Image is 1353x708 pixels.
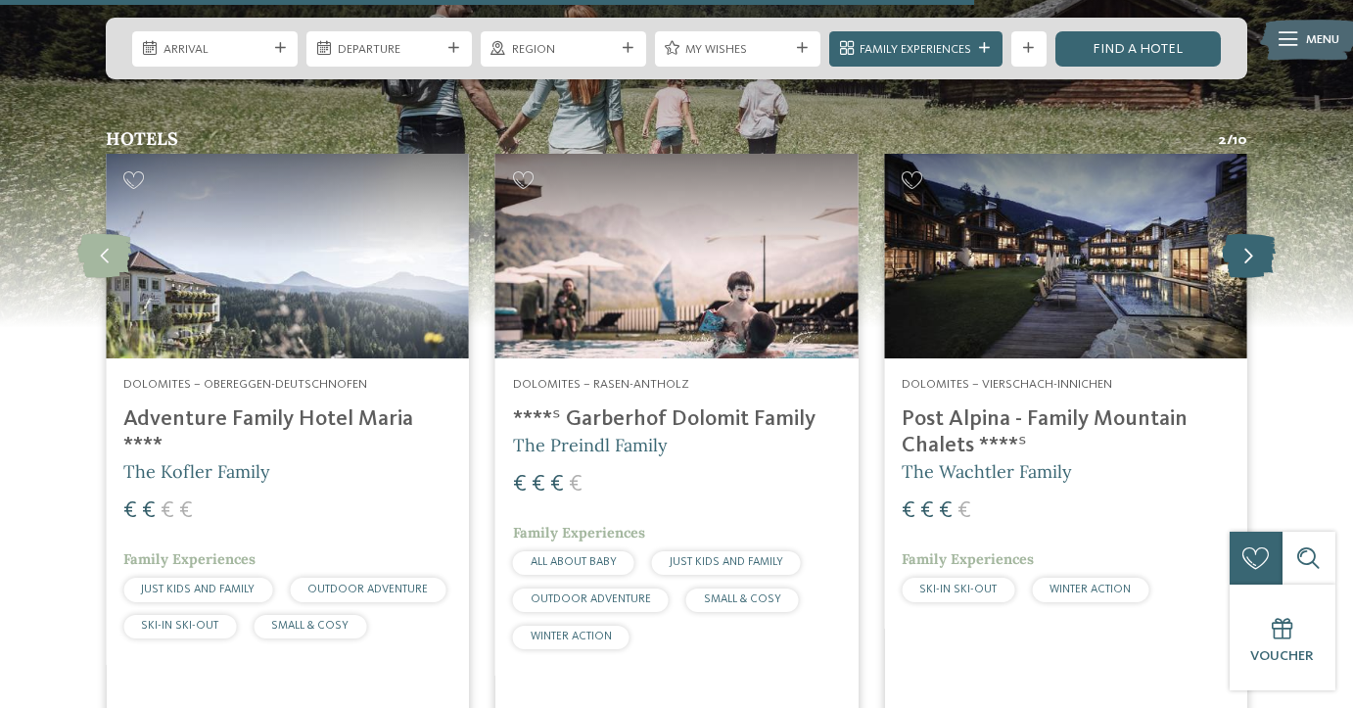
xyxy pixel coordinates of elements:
span: WINTER ACTION [531,631,612,642]
span: OUTDOOR ADVENTURE [307,584,428,595]
img: Post Alpina - Family Mountain Chalets ****ˢ [884,154,1247,357]
span: Family Experiences [902,550,1034,568]
span: / [1227,130,1233,150]
span: Dolomites – Obereggen-Deutschnofen [123,378,367,391]
span: The Kofler Family [123,460,270,483]
span: Dolomites – Rasen-Antholz [513,378,689,391]
span: € [957,499,971,523]
span: Dolomites – Vierschach-Innichen [902,378,1112,391]
img: Family hotels in the Dolomites: Holidays in the realm of the Pale Mountains [495,154,859,357]
a: Find a hotel [1055,31,1221,67]
span: € [902,499,915,523]
span: ALL ABOUT BABY [531,556,617,568]
span: € [179,499,193,523]
span: € [513,473,527,496]
span: Family Experiences [123,550,256,568]
img: Adventure Family Hotel Maria **** [106,154,469,357]
span: JUST KIDS AND FAMILY [141,584,255,595]
span: SMALL & COSY [704,593,781,605]
span: SKI-IN SKI-OUT [141,620,218,632]
h4: ****ˢ Garberhof Dolomit Family [513,406,841,433]
span: € [123,499,137,523]
h4: Adventure Family Hotel Maria **** [123,406,451,459]
span: Departure [338,41,442,59]
span: SMALL & COSY [271,620,349,632]
span: 2 [1218,130,1227,150]
a: Voucher [1230,585,1335,690]
span: € [939,499,953,523]
span: SKI-IN SKI-OUT [919,584,997,595]
span: Arrival [163,41,267,59]
span: Hotels [106,127,178,150]
span: € [532,473,545,496]
span: Family Experiences [513,524,645,542]
span: € [920,499,934,523]
span: € [569,473,583,496]
span: € [550,473,564,496]
span: € [142,499,156,523]
h4: Post Alpina - Family Mountain Chalets ****ˢ [902,406,1230,459]
span: Family Experiences [860,41,971,59]
span: The Preindl Family [513,434,668,456]
span: My wishes [685,41,789,59]
span: Region [512,41,616,59]
span: OUTDOOR ADVENTURE [531,593,651,605]
span: The Wachtler Family [902,460,1072,483]
span: 10 [1233,130,1247,150]
span: € [161,499,174,523]
span: JUST KIDS AND FAMILY [670,556,783,568]
span: Voucher [1250,649,1314,663]
span: WINTER ACTION [1050,584,1131,595]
